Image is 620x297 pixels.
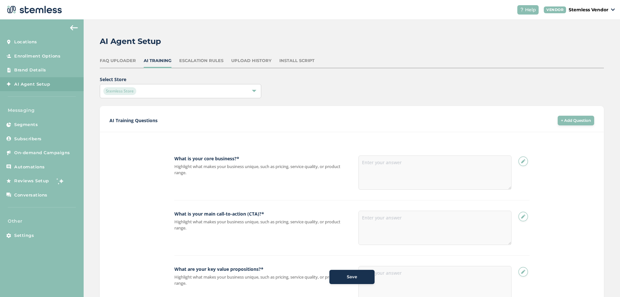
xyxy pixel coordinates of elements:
label: Highlight what makes your business unique, such as pricing, service quality, or product range. [174,164,346,176]
label: Highlight what makes your business unique, such as pricing, service quality, or product range. [174,219,346,231]
span: Help [525,6,536,13]
span: On-demand Campaigns [14,150,70,156]
span: Settings [14,232,34,239]
span: Automations [14,164,45,170]
iframe: Chat Widget [588,266,620,297]
span: Stemless Store [103,87,136,95]
button: + Add Question [558,116,594,125]
label: What is your main call-to-action (CTA)? [174,211,264,217]
span: Save [347,274,357,280]
img: icon-arrow-back-accent-c549486e.svg [70,25,78,30]
span: Brand Details [14,67,46,73]
div: Install Script [279,58,315,64]
span: Conversations [14,192,47,198]
img: icon-help-white-03924b79.svg [520,8,524,12]
img: icon_down-arrow-small-66adaf34.svg [611,8,615,11]
img: icon-circle-pen-0069d295.svg [517,266,530,279]
span: + Add Question [561,118,591,123]
label: Select Store [100,76,268,83]
p: Stemless Vendor [569,6,608,13]
img: icon-circle-pen-0069d295.svg [517,211,530,224]
h3: AI Training Questions [109,117,158,124]
span: Enrollment Options [14,53,60,59]
img: icon-circle-pen-0069d295.svg [517,155,530,168]
label: What are your key value propositions? [174,266,263,272]
span: Reviews Setup [14,178,49,184]
div: AI Training [144,58,171,64]
img: logo-dark-0685b13c.svg [5,3,62,16]
label: What is your core business? [174,155,239,162]
span: Subscribers [14,136,42,142]
span: Segments [14,122,38,128]
button: Save [329,270,375,284]
div: FAQ Uploader [100,58,136,64]
div: VENDOR [544,6,566,13]
h2: AI Agent Setup [100,36,161,47]
span: Locations [14,39,37,45]
img: glitter-stars-b7820f95.gif [54,175,67,187]
span: AI Agent Setup [14,81,50,88]
div: Escalation Rules [179,58,223,64]
div: Upload History [231,58,272,64]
